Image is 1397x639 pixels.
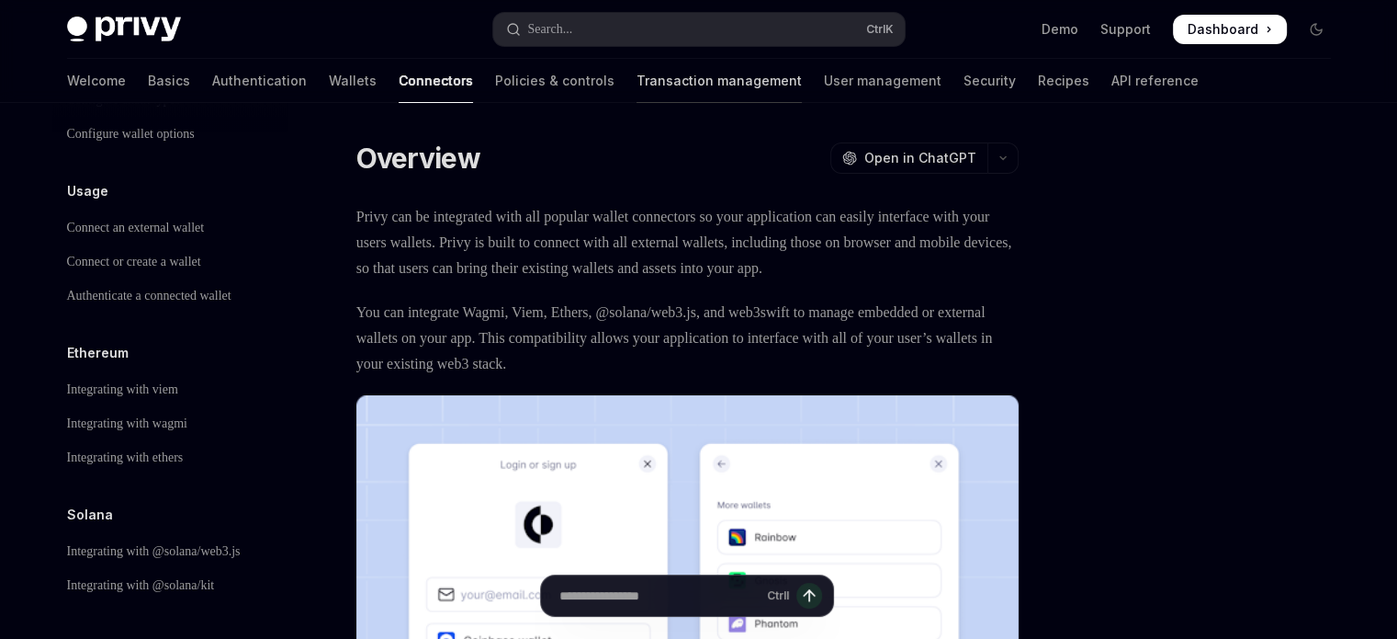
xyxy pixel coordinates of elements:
[1038,59,1089,103] a: Recipes
[67,217,205,239] div: Connect an external wallet
[1042,20,1078,39] a: Demo
[52,407,287,440] a: Integrating with wagmi
[1301,15,1331,44] button: Toggle dark mode
[67,575,215,597] div: Integrating with @solana/kit
[495,59,614,103] a: Policies & controls
[67,541,241,563] div: Integrating with @solana/web3.js
[830,143,987,174] button: Open in ChatGPT
[399,59,473,103] a: Connectors
[1111,59,1199,103] a: API reference
[559,576,760,616] input: Ask a question...
[52,535,287,568] a: Integrating with @solana/web3.js
[866,22,894,37] span: Ctrl K
[356,204,1019,281] span: Privy can be integrated with all popular wallet connectors so your application can easily interfa...
[493,13,905,46] button: Open search
[212,59,307,103] a: Authentication
[67,447,184,469] div: Integrating with ethers
[67,379,178,401] div: Integrating with viem
[963,59,1016,103] a: Security
[67,251,201,273] div: Connect or create a wallet
[67,504,113,526] h5: Solana
[52,211,287,245] a: Connect an external wallet
[864,149,976,167] span: Open in ChatGPT
[52,245,287,279] a: Connect or create a wallet
[52,118,287,151] a: Configure wallet options
[356,300,1019,377] span: You can integrate Wagmi, Viem, Ethers, @solana/web3.js, and web3swift to manage embedded or exter...
[1188,20,1258,39] span: Dashboard
[637,59,802,103] a: Transaction management
[148,59,190,103] a: Basics
[796,583,822,609] button: Send message
[67,285,231,307] div: Authenticate a connected wallet
[52,569,287,602] a: Integrating with @solana/kit
[67,123,195,145] div: Configure wallet options
[67,413,187,435] div: Integrating with wagmi
[52,373,287,406] a: Integrating with viem
[67,342,129,364] h5: Ethereum
[356,142,480,175] h1: Overview
[52,441,287,474] a: Integrating with ethers
[1100,20,1151,39] a: Support
[67,17,181,42] img: dark logo
[824,59,941,103] a: User management
[67,59,126,103] a: Welcome
[52,280,287,313] a: Authenticate a connected wallet
[1173,15,1287,44] a: Dashboard
[528,18,573,40] div: Search...
[329,59,377,103] a: Wallets
[67,180,108,202] h5: Usage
